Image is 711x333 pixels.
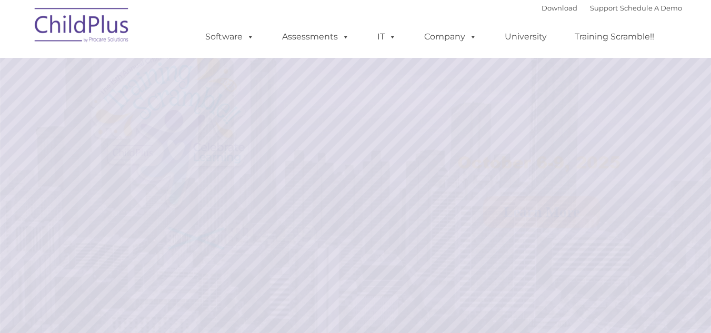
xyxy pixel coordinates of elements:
[620,4,682,12] a: Schedule A Demo
[272,26,360,47] a: Assessments
[494,26,557,47] a: University
[414,26,487,47] a: Company
[367,26,407,47] a: IT
[542,4,577,12] a: Download
[483,196,600,228] a: Learn More
[542,4,682,12] font: |
[564,26,665,47] a: Training Scramble!!
[590,4,618,12] a: Support
[29,1,135,53] img: ChildPlus by Procare Solutions
[195,26,265,47] a: Software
